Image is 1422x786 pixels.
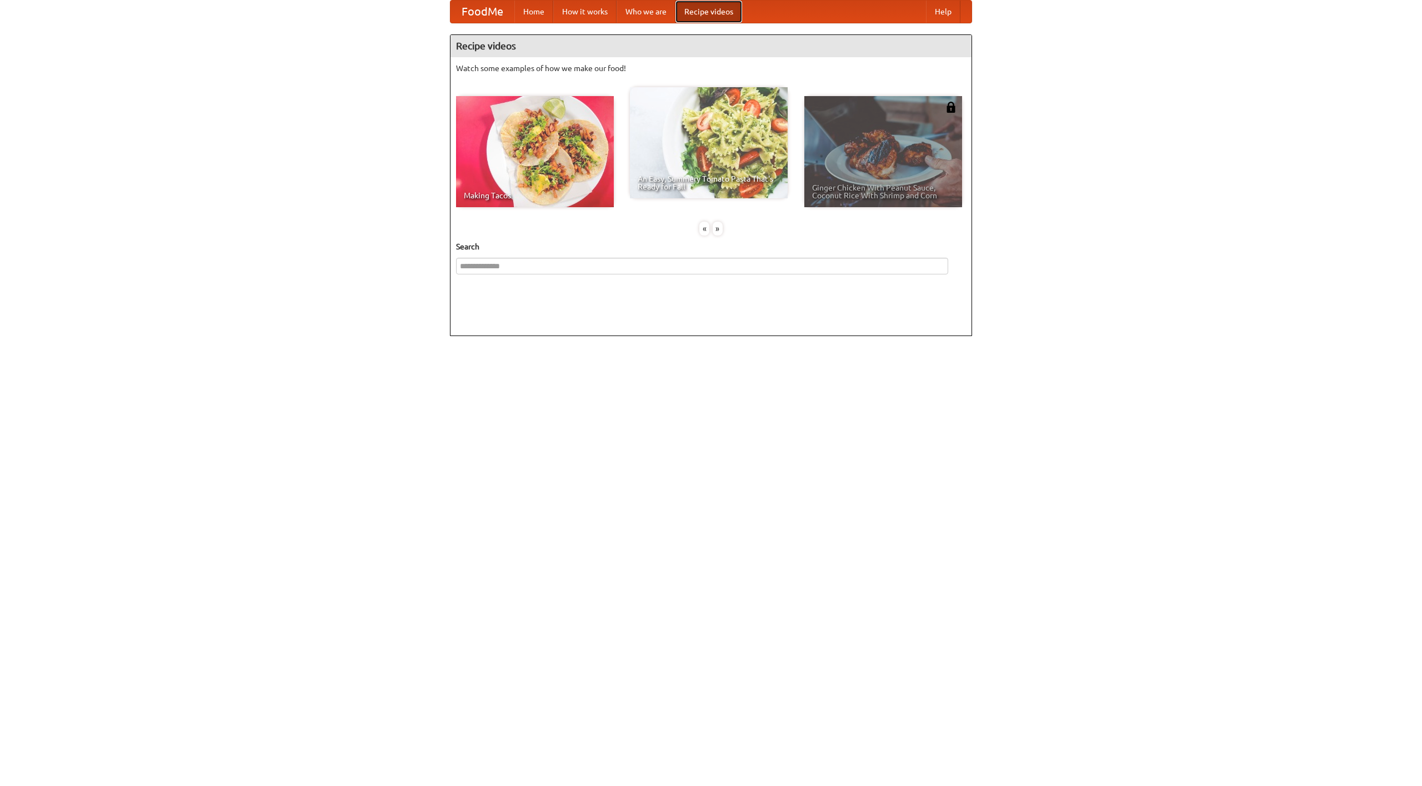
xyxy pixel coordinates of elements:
a: An Easy, Summery Tomato Pasta That's Ready for Fall [630,87,788,198]
span: An Easy, Summery Tomato Pasta That's Ready for Fall [638,175,780,191]
a: Help [926,1,960,23]
a: FoodMe [450,1,514,23]
h5: Search [456,241,966,252]
span: Making Tacos [464,192,606,199]
a: Home [514,1,553,23]
img: 483408.png [945,102,957,113]
a: Who we are [617,1,675,23]
h4: Recipe videos [450,35,972,57]
div: « [699,222,709,236]
div: » [713,222,723,236]
a: How it works [553,1,617,23]
a: Making Tacos [456,96,614,207]
a: Recipe videos [675,1,742,23]
p: Watch some examples of how we make our food! [456,63,966,74]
